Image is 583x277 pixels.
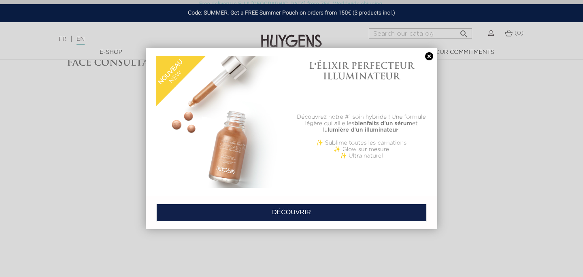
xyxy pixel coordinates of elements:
p: ✨ Ultra naturel [296,153,427,159]
p: ✨ Glow sur mesure [296,146,427,153]
b: lumière d'un illuminateur [328,127,398,133]
p: Découvrez notre #1 soin hybride ! Une formule légère qui allie les et la . [296,114,427,133]
a: DÉCOUVRIR [156,204,427,222]
b: bienfaits d'un sérum [354,121,412,126]
h1: L'ÉLIXIR PERFECTEUR ILLUMINATEUR [296,60,427,82]
p: ✨ Sublime toutes les carnations [296,140,427,146]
